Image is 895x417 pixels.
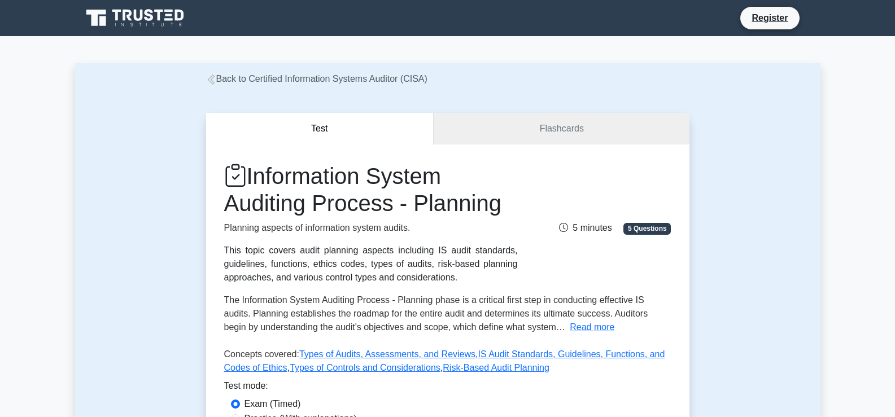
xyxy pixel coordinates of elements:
[206,74,427,84] a: Back to Certified Information Systems Auditor (CISA)
[745,11,794,25] a: Register
[623,223,671,234] span: 5 Questions
[245,397,301,411] label: Exam (Timed)
[224,244,518,284] div: This topic covers audit planning aspects including IS audit standards, guidelines, functions, eth...
[224,221,518,235] p: Planning aspects of information system audits.
[434,113,689,145] a: Flashcards
[443,363,549,372] a: Risk-Based Audit Planning
[224,163,518,217] h1: Information System Auditing Process - Planning
[299,349,475,359] a: Types of Audits, Assessments, and Reviews
[206,113,434,145] button: Test
[224,348,671,379] p: Concepts covered: , , ,
[570,321,614,334] button: Read more
[290,363,440,372] a: Types of Controls and Considerations
[224,379,671,397] div: Test mode:
[559,223,612,232] span: 5 minutes
[224,295,648,332] span: The Information System Auditing Process - Planning phase is a critical first step in conducting e...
